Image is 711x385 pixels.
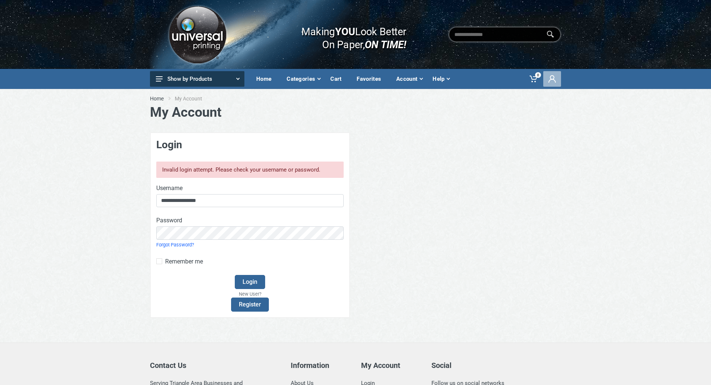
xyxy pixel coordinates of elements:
[156,216,182,225] label: Password
[150,361,280,370] h5: Contact Us
[351,69,391,89] a: Favorites
[231,298,269,312] a: Register
[235,275,265,289] button: Login
[162,166,338,173] div: Invalid login attempt. Please check your username or password.
[391,71,427,87] div: Account
[165,257,203,266] label: Remember me
[150,95,561,102] nav: breadcrumb
[325,69,351,89] a: Cart
[281,71,325,87] div: Categories
[535,72,541,78] span: 0
[251,69,281,89] a: Home
[291,361,350,370] h5: Information
[166,3,228,66] img: Logo.png
[361,361,420,370] h5: My Account
[156,242,194,248] a: Forgot Password?
[325,71,351,87] div: Cart
[150,104,561,120] h1: My Account
[251,71,281,87] div: Home
[150,71,244,87] button: Show by Products
[365,38,406,51] i: ON TIME!
[427,71,454,87] div: Help
[524,69,543,89] a: 0
[287,18,406,51] div: Making Look Better On Paper,
[156,184,183,193] label: Username
[431,361,561,370] h5: Social
[150,95,164,102] a: Home
[239,291,261,298] small: New User?
[351,71,391,87] div: Favorites
[175,95,213,102] li: My Account
[335,25,355,38] b: YOU
[156,139,344,151] h3: Login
